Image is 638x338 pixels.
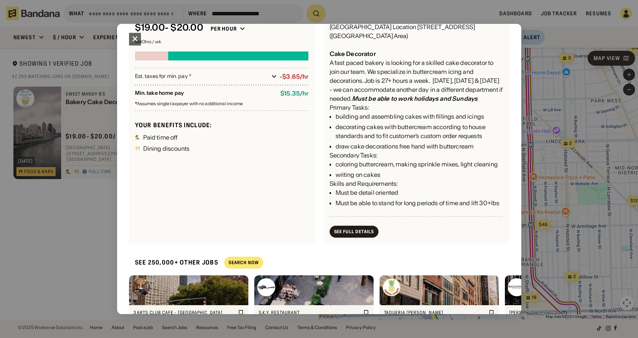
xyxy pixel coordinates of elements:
[506,314,518,326] img: Right Arrow
[336,170,503,179] div: writing on cakes
[135,40,309,44] div: at 40 hrs / wk
[229,260,259,265] div: Search Now
[259,310,362,316] div: S.K.Y. Restaurant
[336,142,503,151] div: draw cake decorations free hand with buttercream
[143,134,178,140] div: Paid time off
[135,121,309,129] div: Your benefits include:
[330,151,503,160] div: Secondary Tasks:
[143,145,190,151] div: Dining discounts
[280,90,308,97] div: $ 15.35 / hr
[330,179,503,188] div: Skills and Requirements:
[121,314,133,326] img: Left Arrow
[135,101,309,106] div: Assumes single taxpayer with no additional income
[336,160,503,169] div: coloring buttercream, making sprinkle mixes, light cleaning
[334,229,374,234] div: See Full Details
[384,310,487,316] div: Taqueria [PERSON_NAME]
[336,188,503,197] div: Must be detail oriented
[336,198,503,207] div: Must be able to stand for long periods of time and lift 30+lbs
[129,253,218,272] div: See 250,000+ other jobs
[330,50,376,57] div: Cake Decorator
[257,278,275,296] img: S.K.Y. Restaurant logo
[336,122,503,140] div: decorating cakes with buttercream according to house standards and to fit customer’s custom order...
[211,25,237,32] div: Per hour
[352,95,478,102] em: Must be able to work holidays and Sundays
[135,22,203,33] div: $ 19.00 - $20.00
[330,58,503,103] div: A fast paced bakery is looking for a skilled cake decorator to join our team. We specialize in bu...
[383,278,400,296] img: Taqueria Chingon Fulton logo
[132,278,150,296] img: 3 Arts Club Cafe - Chicago logo
[133,310,236,316] div: 3 Arts Club Cafe - [GEOGRAPHIC_DATA]
[509,310,612,316] div: [PERSON_NAME]
[330,22,503,334] div: [GEOGRAPHIC_DATA] Location [STREET_ADDRESS] ([GEOGRAPHIC_DATA] Area)
[336,112,503,121] div: building and assembling cakes with fillings and icings
[330,103,503,112] div: Primary Tasks:
[135,90,275,97] div: Min. take home pay
[508,278,526,296] img: Maggiano's logo
[135,73,269,80] div: Est. taxes for min. pay *
[280,73,308,80] div: -$3.65/hr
